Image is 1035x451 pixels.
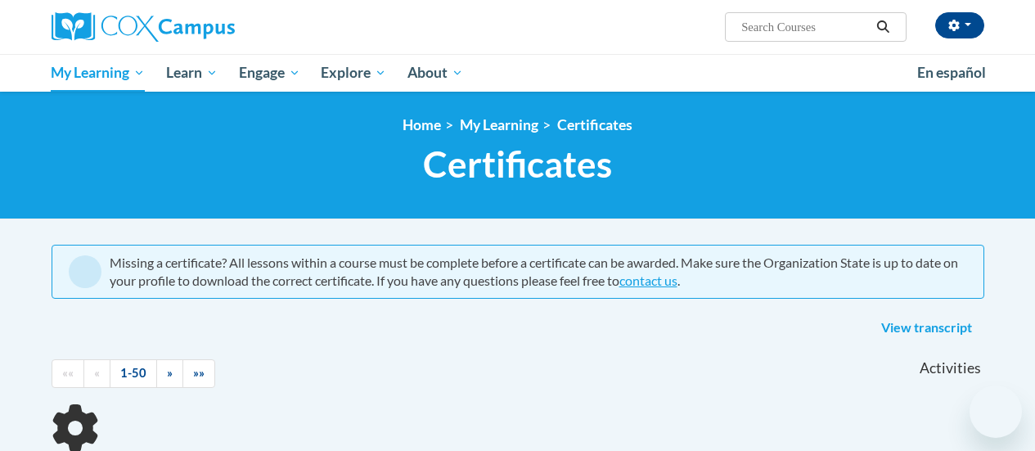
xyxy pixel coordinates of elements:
span: «« [62,366,74,380]
span: »» [193,366,205,380]
span: About [407,63,463,83]
span: En español [917,64,986,81]
span: Learn [166,63,218,83]
a: contact us [619,273,677,288]
a: Explore [310,54,397,92]
span: » [167,366,173,380]
a: Cox Campus [52,12,346,42]
a: View transcript [869,315,984,341]
span: Certificates [423,142,612,186]
button: Account Settings [935,12,984,38]
a: About [397,54,474,92]
a: End [182,359,215,388]
div: Missing a certificate? All lessons within a course must be complete before a certificate can be a... [110,254,967,290]
input: Search Courses [740,17,871,37]
img: Cox Campus [52,12,235,42]
span: « [94,366,100,380]
span: Explore [321,63,386,83]
a: En español [907,56,997,90]
a: Learn [155,54,228,92]
span: Activities [920,359,981,377]
a: Certificates [557,116,632,133]
a: 1-50 [110,359,157,388]
button: Search [871,17,895,37]
a: Engage [228,54,311,92]
a: Home [403,116,441,133]
a: My Learning [460,116,538,133]
a: Begining [52,359,84,388]
iframe: Button to launch messaging window [970,386,1022,438]
a: Previous [83,359,110,388]
a: Next [156,359,183,388]
span: Engage [239,63,300,83]
div: Main menu [39,54,997,92]
a: My Learning [41,54,156,92]
span: My Learning [51,63,145,83]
